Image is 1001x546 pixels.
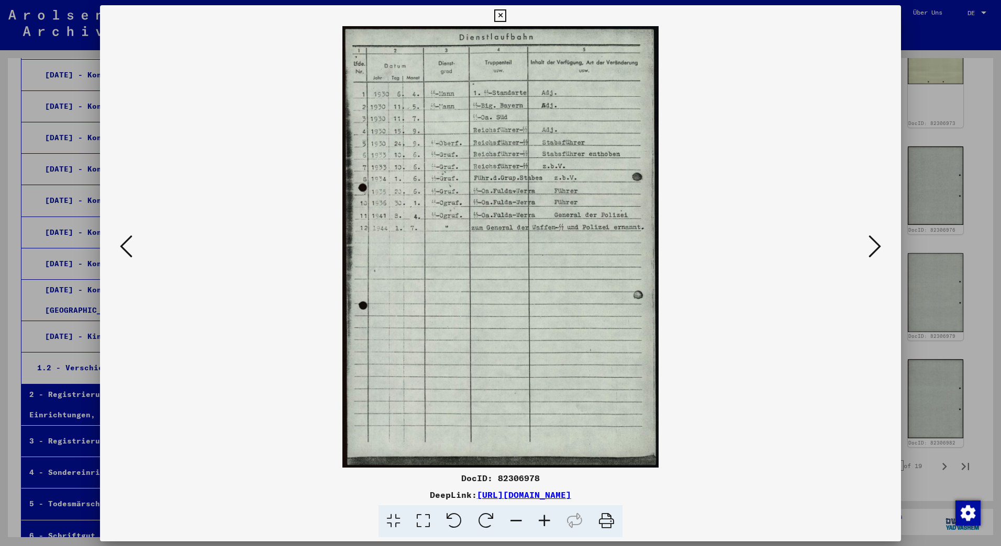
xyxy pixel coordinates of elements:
a: [URL][DOMAIN_NAME] [477,490,571,500]
div: DocID: 82306978 [100,472,901,484]
div: DeepLink: [100,488,901,501]
img: Zustimmung ändern [955,500,981,526]
img: 001.jpg [136,26,865,468]
div: Zustimmung ändern [955,500,980,525]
